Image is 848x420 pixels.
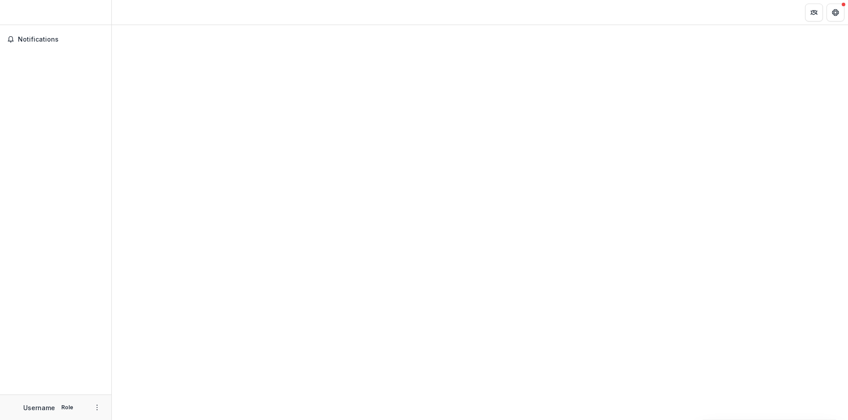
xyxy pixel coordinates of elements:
[827,4,844,21] button: Get Help
[23,403,55,412] p: Username
[59,403,76,412] p: Role
[92,402,102,413] button: More
[18,36,104,43] span: Notifications
[4,32,108,47] button: Notifications
[805,4,823,21] button: Partners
